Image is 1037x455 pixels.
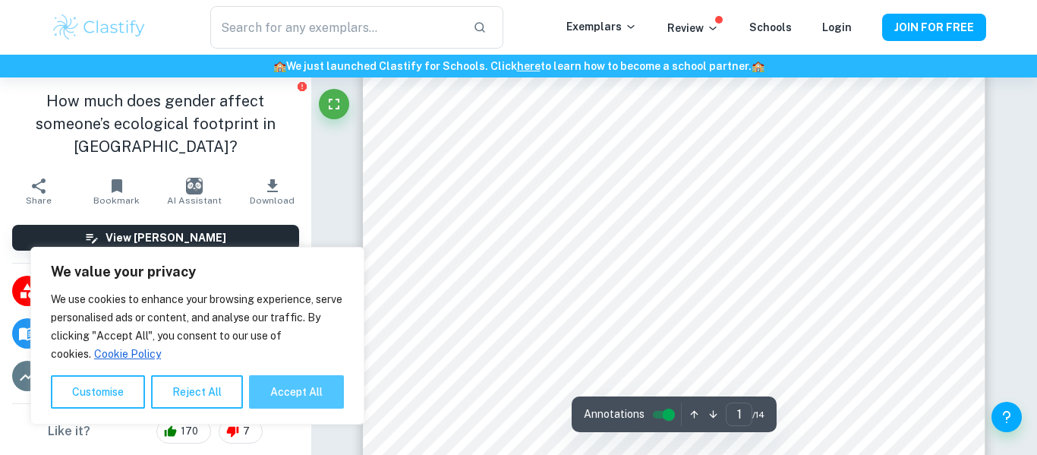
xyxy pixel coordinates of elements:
div: 170 [156,419,211,444]
a: Schools [749,21,792,33]
a: Cookie Policy [93,347,162,361]
span: 🏫 [752,60,764,72]
p: We use cookies to enhance your browsing experience, serve personalised ads or content, and analys... [51,290,344,363]
span: 🏫 [273,60,286,72]
button: AI Assistant [156,170,233,213]
input: Search for any exemplars... [210,6,461,49]
p: Exemplars [566,18,637,35]
span: Bookmark [93,195,140,206]
button: Accept All [249,375,344,409]
h6: Like it? [48,422,90,441]
button: Help and Feedback [991,402,1022,432]
a: Login [822,21,852,33]
button: View [PERSON_NAME] [12,225,299,251]
button: Customise [51,375,145,409]
button: Report issue [297,81,308,92]
span: Annotations [584,406,645,422]
button: Reject All [151,375,243,409]
span: 170 [172,424,206,439]
h1: How much does gender affect someone’s ecological footprint in [GEOGRAPHIC_DATA]? [12,90,299,158]
button: Fullscreen [319,89,349,119]
h6: We just launched Clastify for Schools. Click to learn how to become a school partner. [3,58,1034,74]
img: AI Assistant [186,178,203,194]
span: AI Assistant [167,195,222,206]
img: Clastify logo [51,12,147,43]
button: Download [233,170,310,213]
button: JOIN FOR FREE [882,14,986,41]
span: / 14 [752,408,764,422]
p: Review [667,20,719,36]
button: Bookmark [77,170,155,213]
span: Download [250,195,295,206]
span: 7 [235,424,258,439]
div: We value your privacy [30,247,364,425]
p: We value your privacy [51,263,344,281]
span: Share [26,195,52,206]
a: here [517,60,541,72]
h6: View [PERSON_NAME] [106,229,226,246]
div: 7 [219,419,263,444]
